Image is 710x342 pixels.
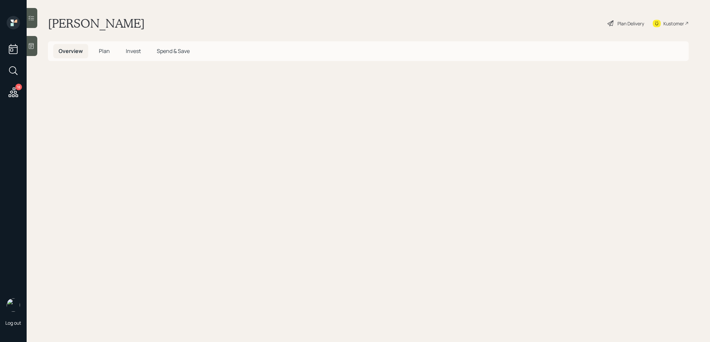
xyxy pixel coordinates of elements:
[59,47,83,55] span: Overview
[15,84,22,90] div: 18
[617,20,644,27] div: Plan Delivery
[7,298,20,312] img: treva-nostdahl-headshot.png
[663,20,684,27] div: Kustomer
[157,47,190,55] span: Spend & Save
[99,47,110,55] span: Plan
[5,320,21,326] div: Log out
[48,16,145,31] h1: [PERSON_NAME]
[126,47,141,55] span: Invest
